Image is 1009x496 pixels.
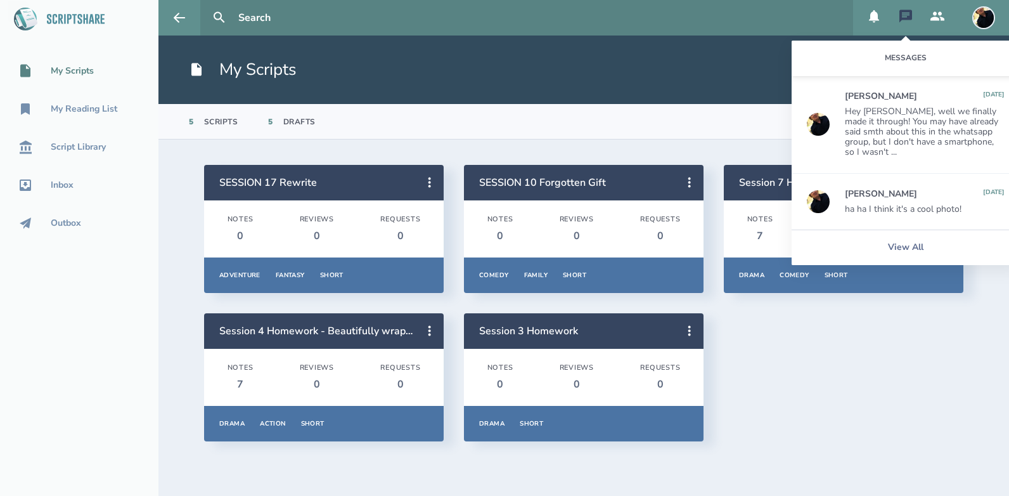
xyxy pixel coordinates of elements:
div: Comedy [479,271,509,280]
div: Short [301,419,325,428]
div: ha ha I think it's a cool photo! [845,204,1005,214]
div: 0 [560,229,594,243]
div: Fantasy [276,271,305,280]
div: Friday, August 1, 2025 at 8:41:10 PM [983,91,1005,101]
div: Notes [747,215,773,224]
div: Drama [739,271,764,280]
div: Notes [487,215,513,224]
div: 0 [228,229,254,243]
div: Action [260,419,286,428]
a: Session 3 Homework [479,324,578,338]
div: 0 [487,377,513,391]
div: Tuesday, July 1, 2025 at 10:36:59 AM [983,189,1005,199]
div: [PERSON_NAME] [845,189,917,199]
div: Short [825,271,848,280]
div: Comedy [780,271,809,280]
img: user_1750930607-crop.jpg [807,113,830,136]
div: Reviews [560,215,594,224]
div: Drafts [283,117,316,127]
div: Inbox [51,180,74,190]
a: Session 7 Homework [739,176,838,190]
div: Notes [228,215,254,224]
div: Script Library [51,142,106,152]
div: Notes [487,363,513,372]
img: user_1750930607-crop.jpg [972,6,995,29]
div: Short [563,271,586,280]
div: [PERSON_NAME] [845,91,917,101]
div: Requests [640,363,680,372]
div: 0 [560,377,594,391]
div: Adventure [219,271,260,280]
div: My Scripts [51,66,94,76]
div: Drama [479,419,504,428]
div: 0 [640,377,680,391]
h1: My Scripts [189,58,297,81]
div: 0 [380,229,420,243]
div: Drama [219,419,245,428]
div: My Reading List [51,104,117,114]
div: 0 [300,229,335,243]
div: Notes [228,363,254,372]
div: Requests [380,363,420,372]
a: Session 4 Homework - Beautifully wrapped gift [219,324,442,338]
div: Short [320,271,344,280]
div: Requests [380,215,420,224]
div: 0 [487,229,513,243]
div: 0 [640,229,680,243]
div: Reviews [560,363,594,372]
div: Hey [PERSON_NAME], well we finally made it through! You may have already said smth about this in ... [845,107,1005,157]
div: Reviews [300,215,335,224]
div: Short [520,419,543,428]
div: Requests [640,215,680,224]
a: SESSION 17 Rewrite [219,176,317,190]
img: user_1750930607-crop.jpg [807,190,830,213]
div: Outbox [51,218,81,228]
div: 0 [300,377,335,391]
div: 7 [747,229,773,243]
div: 0 [380,377,420,391]
div: 5 [189,117,194,127]
div: Scripts [204,117,238,127]
div: 5 [268,117,273,127]
div: Family [524,271,548,280]
div: Reviews [300,363,335,372]
div: 7 [228,377,254,391]
a: SESSION 10 Forgotten Gift [479,176,606,190]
